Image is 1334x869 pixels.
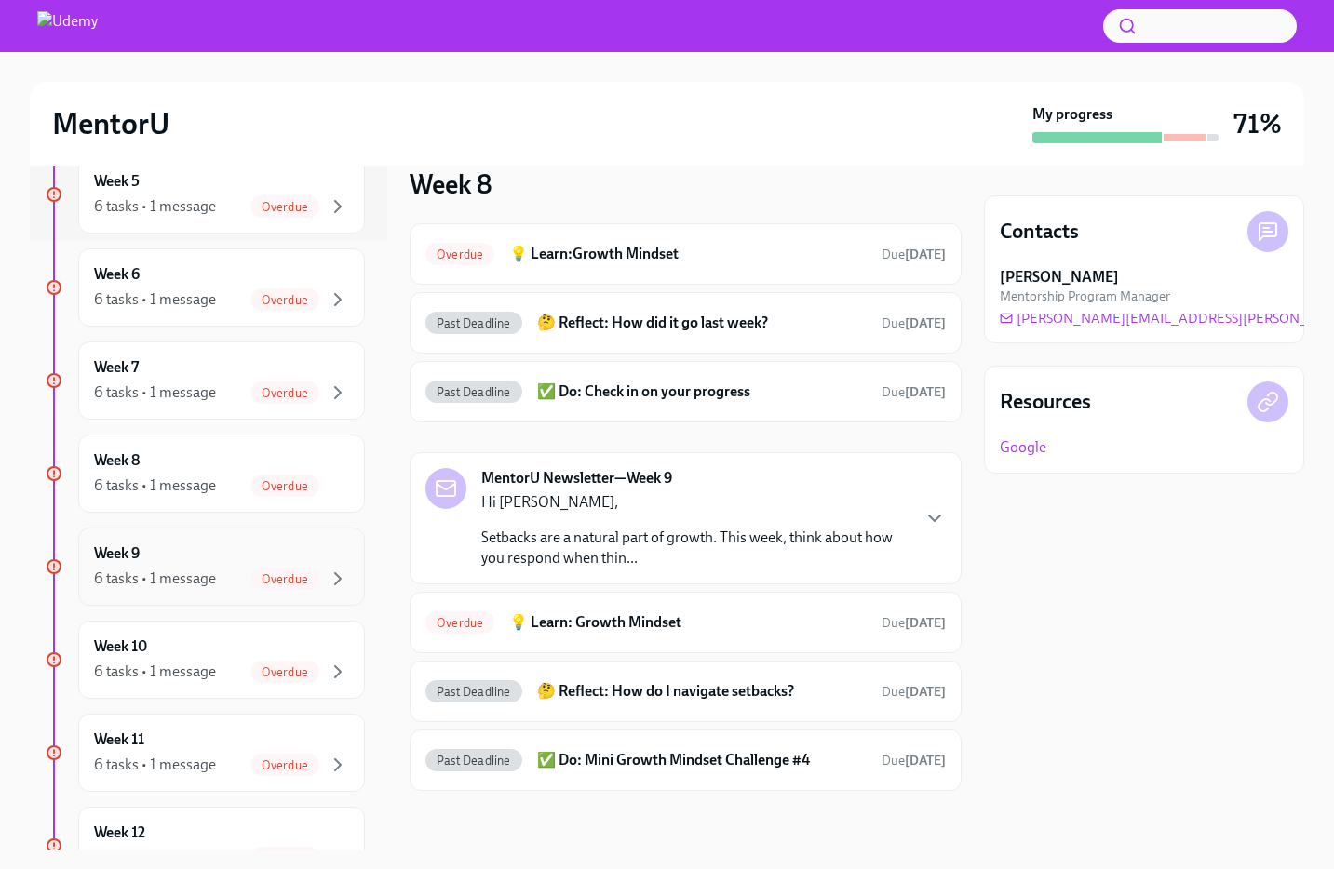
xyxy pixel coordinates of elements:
span: Due [882,315,946,331]
strong: [DATE] [905,615,946,631]
div: 6 tasks • 1 message [94,475,216,496]
strong: [DATE] [905,684,946,700]
div: 6 tasks • 1 message [94,568,216,589]
a: Past Deadline✅ Do: Check in on your progressDue[DATE] [425,377,946,407]
h6: Week 11 [94,729,144,750]
h4: Contacts [1000,218,1079,246]
h6: 🤔 Reflect: How did it go last week? [537,313,867,333]
h6: Week 8 [94,450,140,471]
h6: Week 12 [94,822,145,843]
h6: Week 7 [94,357,139,378]
a: Google [1000,437,1046,458]
span: Due [882,247,946,262]
div: 6 tasks • 1 message [94,382,216,403]
span: Overdue [250,479,319,493]
span: Past Deadline [425,316,522,330]
div: 6 tasks • 1 message [94,755,216,775]
span: Overdue [250,758,319,772]
strong: [DATE] [905,384,946,400]
h6: Week 6 [94,264,140,285]
a: Week 106 tasks • 1 messageOverdue [45,621,365,699]
span: Due [882,384,946,400]
span: July 18th, 2025 22:00 [882,752,946,769]
p: Setbacks are a natural part of growth. This week, think about how you respond when thin... [481,528,909,568]
strong: [DATE] [905,753,946,769]
div: 6 tasks • 1 message [94,196,216,217]
span: July 18th, 2025 22:00 [882,683,946,701]
span: Due [882,753,946,769]
h6: ✅ Do: Check in on your progress [537,381,867,402]
img: Udemy [37,11,98,41]
a: Week 96 tasks • 1 messageOverdue [45,528,365,606]
a: Week 56 tasks • 1 messageOverdue [45,155,365,234]
h6: 💡 Learn: Growth Mindset [509,612,867,633]
a: Overdue💡 Learn:Growth MindsetDue[DATE] [425,239,946,269]
span: July 11th, 2025 22:00 [882,383,946,401]
span: Due [882,684,946,700]
h3: 71% [1233,107,1282,140]
h6: Week 9 [94,543,140,564]
span: Overdue [250,386,319,400]
a: Week 116 tasks • 1 messageOverdue [45,714,365,792]
span: Past Deadline [425,685,522,699]
p: Hi [PERSON_NAME], [481,492,909,513]
span: Overdue [425,616,494,630]
span: Past Deadline [425,754,522,768]
h6: 🤔 Reflect: How do I navigate setbacks? [537,681,867,702]
span: Overdue [250,293,319,307]
h6: 💡 Learn:Growth Mindset [509,244,867,264]
h3: Week 8 [410,167,492,201]
div: 6 tasks • 1 message [94,848,216,868]
a: Overdue💡 Learn: Growth MindsetDue[DATE] [425,608,946,637]
span: Due [882,615,946,631]
span: Overdue [250,665,319,679]
a: Past Deadline🤔 Reflect: How do I navigate setbacks?Due[DATE] [425,676,946,706]
span: Mentorship Program Manager [1000,287,1170,305]
h6: ✅ Do: Mini Growth Mindset Challenge #4 [537,750,867,770]
a: Week 66 tasks • 1 messageOverdue [45,248,365,327]
span: Overdue [425,247,494,261]
a: Past Deadline🤔 Reflect: How did it go last week?Due[DATE] [425,308,946,338]
a: Past Deadline✅ Do: Mini Growth Mindset Challenge #4Due[DATE] [425,745,946,775]
span: July 11th, 2025 22:00 [882,314,946,332]
strong: [DATE] [905,247,946,262]
div: 6 tasks • 1 message [94,289,216,310]
a: Week 76 tasks • 1 messageOverdue [45,341,365,420]
span: Overdue [250,200,319,214]
strong: My progress [1032,104,1112,125]
strong: [DATE] [905,315,946,331]
span: Overdue [250,572,319,586]
span: July 11th, 2025 22:00 [882,246,946,263]
h4: Resources [1000,388,1091,416]
strong: MentorU Newsletter—Week 9 [481,468,672,488]
h6: Week 10 [94,636,147,657]
span: July 18th, 2025 22:00 [882,614,946,632]
h6: Week 5 [94,171,140,192]
h2: MentorU [52,105,169,142]
div: 6 tasks • 1 message [94,662,216,682]
strong: [PERSON_NAME] [1000,267,1119,287]
a: Week 86 tasks • 1 messageOverdue [45,434,365,513]
span: Past Deadline [425,385,522,399]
